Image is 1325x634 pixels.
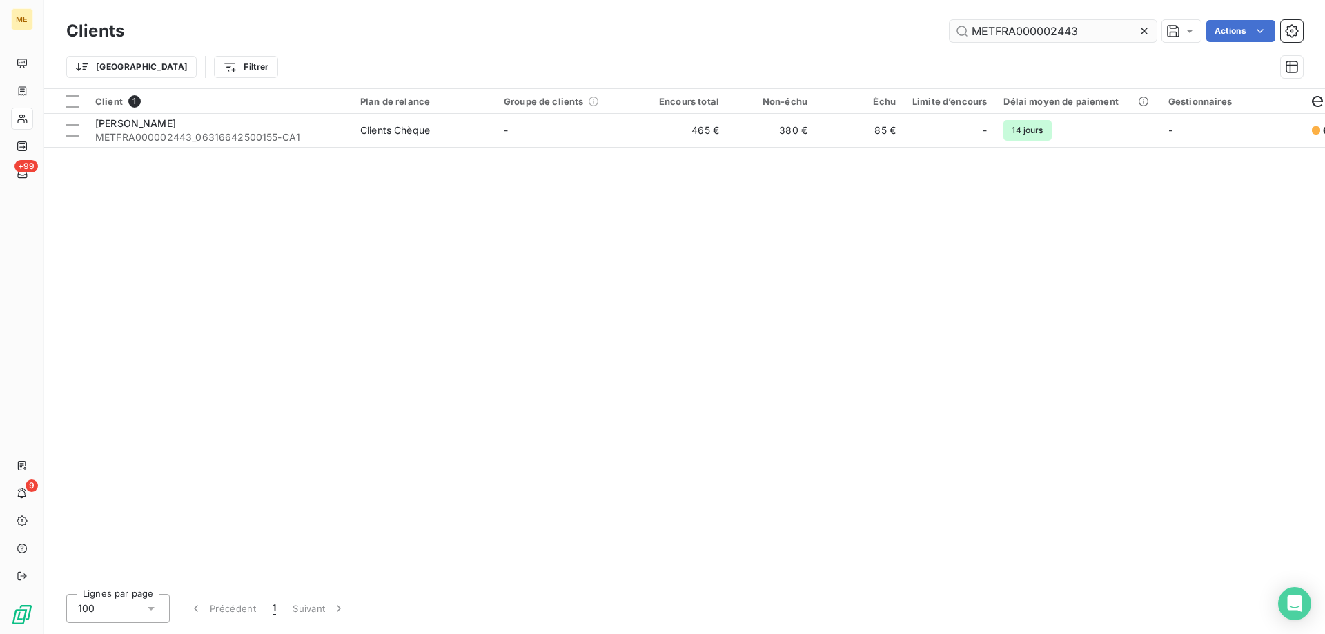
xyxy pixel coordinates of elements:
div: Délai moyen de paiement [1003,96,1151,107]
span: - [983,123,987,137]
button: Filtrer [214,56,277,78]
div: Limite d’encours [912,96,987,107]
span: 1 [128,95,141,108]
button: Précédent [181,594,264,623]
span: METFRA000002443_06316642500155-CA1 [95,130,344,144]
td: 85 € [816,114,904,147]
div: Encours total [647,96,719,107]
span: Client [95,96,123,107]
span: [PERSON_NAME] [95,117,176,129]
button: 1 [264,594,284,623]
div: Open Intercom Messenger [1278,587,1311,620]
div: Échu [824,96,896,107]
input: Rechercher [950,20,1157,42]
button: [GEOGRAPHIC_DATA] [66,56,197,78]
span: 14 jours [1003,120,1051,141]
h3: Clients [66,19,124,43]
span: 9 [26,479,38,492]
span: Groupe de clients [504,96,584,107]
div: Clients Chèque [360,123,430,137]
img: Logo LeanPay [11,604,33,626]
td: 465 € [639,114,727,147]
span: - [1168,124,1172,136]
div: Non-échu [736,96,807,107]
button: Actions [1206,20,1275,42]
span: +99 [14,160,38,172]
span: 1 [273,602,276,615]
td: 380 € [727,114,816,147]
span: - [504,124,508,136]
div: Plan de relance [360,96,487,107]
span: 100 [78,602,95,615]
button: Suivant [284,594,354,623]
div: ME [11,8,33,30]
div: Gestionnaires [1168,96,1295,107]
